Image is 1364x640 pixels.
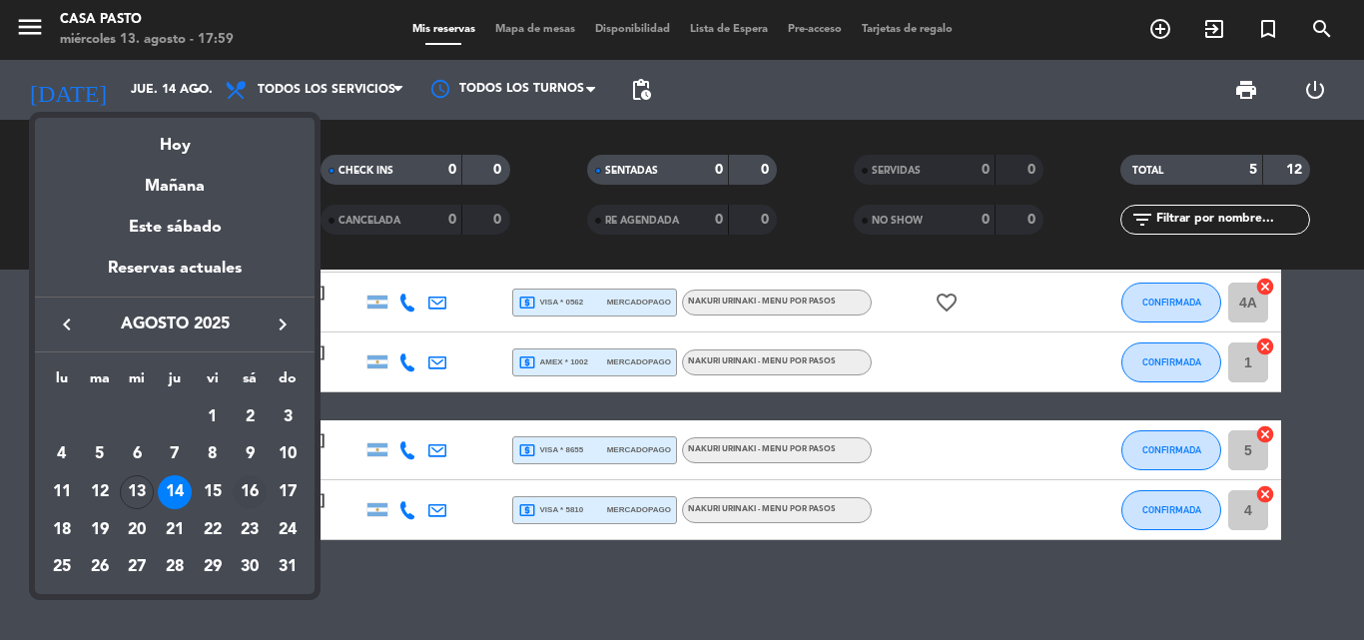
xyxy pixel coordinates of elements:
[269,398,307,436] td: 3 de agosto de 2025
[233,400,267,434] div: 2
[120,513,154,547] div: 20
[233,551,267,585] div: 30
[55,313,79,336] i: keyboard_arrow_left
[120,475,154,509] div: 13
[233,437,267,471] div: 9
[118,473,156,511] td: 13 de agosto de 2025
[156,511,194,549] td: 21 de agosto de 2025
[83,513,117,547] div: 19
[269,473,307,511] td: 17 de agosto de 2025
[233,513,267,547] div: 23
[233,475,267,509] div: 16
[118,436,156,474] td: 6 de agosto de 2025
[81,549,119,587] td: 26 de agosto de 2025
[194,473,232,511] td: 15 de agosto de 2025
[120,437,154,471] div: 6
[83,551,117,585] div: 26
[118,367,156,398] th: miércoles
[269,511,307,549] td: 24 de agosto de 2025
[269,436,307,474] td: 10 de agosto de 2025
[81,473,119,511] td: 12 de agosto de 2025
[232,367,270,398] th: sábado
[45,437,79,471] div: 4
[196,475,230,509] div: 15
[43,473,81,511] td: 11 de agosto de 2025
[43,398,194,436] td: AGO.
[194,436,232,474] td: 8 de agosto de 2025
[35,159,315,200] div: Mañana
[43,511,81,549] td: 18 de agosto de 2025
[265,312,301,337] button: keyboard_arrow_right
[269,367,307,398] th: domingo
[45,513,79,547] div: 18
[43,436,81,474] td: 4 de agosto de 2025
[196,551,230,585] div: 29
[271,437,305,471] div: 10
[156,549,194,587] td: 28 de agosto de 2025
[194,398,232,436] td: 1 de agosto de 2025
[194,549,232,587] td: 29 de agosto de 2025
[120,551,154,585] div: 27
[83,437,117,471] div: 5
[43,367,81,398] th: lunes
[158,551,192,585] div: 28
[232,473,270,511] td: 16 de agosto de 2025
[271,551,305,585] div: 31
[83,475,117,509] div: 12
[81,511,119,549] td: 19 de agosto de 2025
[194,367,232,398] th: viernes
[158,475,192,509] div: 14
[81,367,119,398] th: martes
[271,475,305,509] div: 17
[232,436,270,474] td: 9 de agosto de 2025
[118,511,156,549] td: 20 de agosto de 2025
[35,256,315,297] div: Reservas actuales
[271,400,305,434] div: 3
[118,549,156,587] td: 27 de agosto de 2025
[35,118,315,159] div: Hoy
[49,312,85,337] button: keyboard_arrow_left
[45,475,79,509] div: 11
[232,398,270,436] td: 2 de agosto de 2025
[232,549,270,587] td: 30 de agosto de 2025
[232,511,270,549] td: 23 de agosto de 2025
[158,513,192,547] div: 21
[194,511,232,549] td: 22 de agosto de 2025
[269,549,307,587] td: 31 de agosto de 2025
[156,436,194,474] td: 7 de agosto de 2025
[271,313,295,336] i: keyboard_arrow_right
[156,367,194,398] th: jueves
[158,437,192,471] div: 7
[81,436,119,474] td: 5 de agosto de 2025
[196,400,230,434] div: 1
[196,437,230,471] div: 8
[156,473,194,511] td: 14 de agosto de 2025
[35,200,315,256] div: Este sábado
[45,551,79,585] div: 25
[196,513,230,547] div: 22
[85,312,265,337] span: agosto 2025
[43,549,81,587] td: 25 de agosto de 2025
[271,513,305,547] div: 24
